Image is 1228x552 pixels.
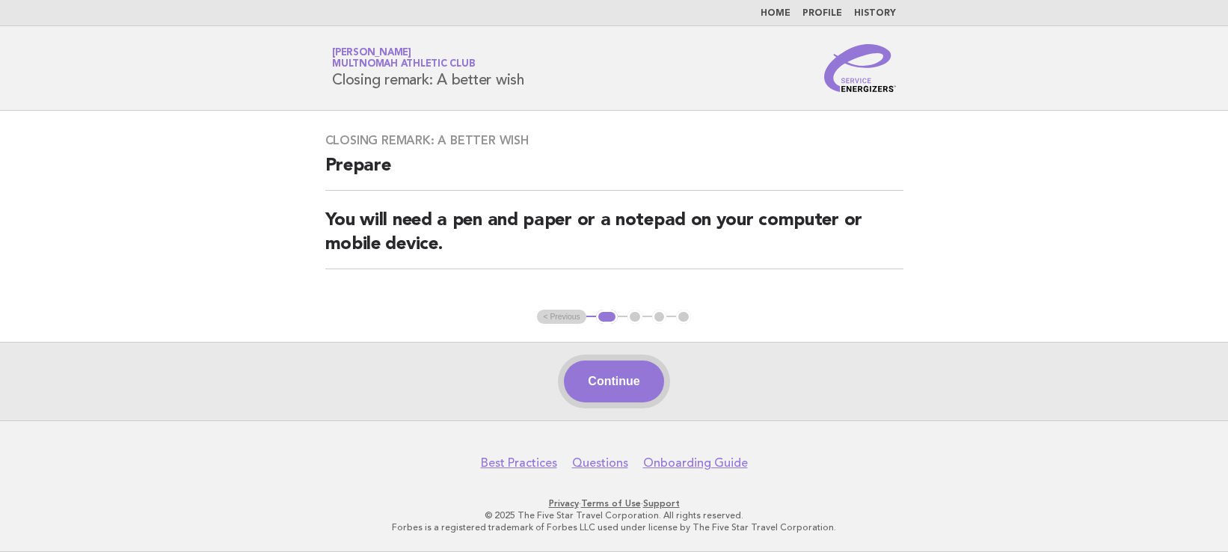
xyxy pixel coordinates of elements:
a: Onboarding Guide [643,456,748,470]
button: 1 [596,310,618,325]
a: Questions [572,456,628,470]
a: Home [761,9,790,18]
a: Best Practices [481,456,557,470]
h2: Prepare [325,154,903,191]
p: · · [156,497,1072,509]
button: Continue [564,361,663,402]
a: Profile [802,9,842,18]
a: Terms of Use [581,498,641,509]
a: Privacy [549,498,579,509]
h1: Closing remark: A better wish [332,49,524,88]
p: Forbes is a registered trademark of Forbes LLC used under license by The Five Star Travel Corpora... [156,521,1072,533]
img: Service Energizers [824,44,896,92]
a: [PERSON_NAME]Multnomah Athletic Club [332,48,475,69]
span: Multnomah Athletic Club [332,60,475,70]
a: Support [643,498,680,509]
h3: Closing remark: A better wish [325,133,903,148]
h2: You will need a pen and paper or a notepad on your computer or mobile device. [325,209,903,269]
p: © 2025 The Five Star Travel Corporation. All rights reserved. [156,509,1072,521]
a: History [854,9,896,18]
